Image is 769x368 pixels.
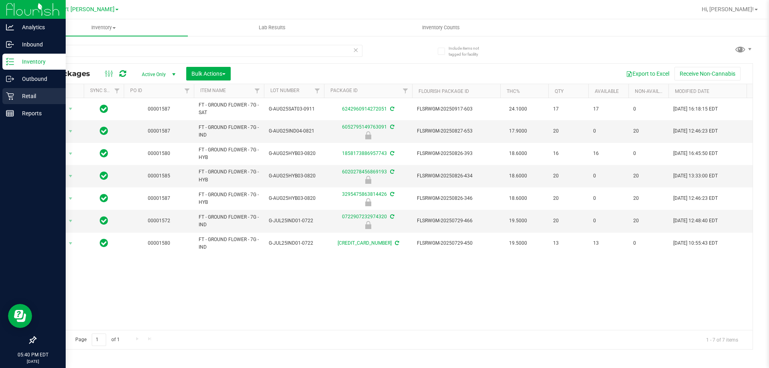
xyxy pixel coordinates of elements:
[100,170,108,181] span: In Sync
[66,193,76,204] span: select
[593,217,624,225] span: 0
[635,88,670,94] a: Non-Available
[269,195,319,202] span: G-AUG25HYB03-0820
[269,150,319,157] span: G-AUG25HYB03-0820
[68,334,126,346] span: Page of 1
[449,45,489,57] span: Include items not tagged for facility
[673,127,718,135] span: [DATE] 12:46:23 EDT
[356,19,525,36] a: Inventory Counts
[148,128,170,134] a: 00001587
[6,92,14,100] inline-svg: Retail
[353,45,358,55] span: Clear
[593,239,624,247] span: 13
[14,57,62,66] p: Inventory
[673,150,718,157] span: [DATE] 16:45:50 EDT
[66,103,76,115] span: select
[66,171,76,182] span: select
[199,146,259,161] span: FT - GROUND FLOWER - 7G - HYB
[100,193,108,204] span: In Sync
[6,58,14,66] inline-svg: Inventory
[130,88,142,93] a: PO ID
[553,105,584,113] span: 17
[389,214,394,219] span: Sync from Compliance System
[505,193,531,204] span: 18.6000
[505,215,531,227] span: 19.5000
[4,358,62,364] p: [DATE]
[66,238,76,249] span: select
[621,67,674,80] button: Export to Excel
[553,150,584,157] span: 16
[593,127,624,135] span: 0
[593,150,624,157] span: 16
[505,125,531,137] span: 17.9000
[6,75,14,83] inline-svg: Outbound
[14,109,62,118] p: Reports
[269,105,319,113] span: G-AUG25SAT03-0911
[199,124,259,139] span: FT - GROUND FLOWER - 7G - IND
[417,105,495,113] span: FLSRWGM-20250917-603
[148,240,170,246] a: 00001580
[92,334,106,346] input: 1
[553,239,584,247] span: 13
[323,198,413,206] div: Newly Received
[633,239,664,247] span: 0
[269,127,319,135] span: G-AUG25IND04-0821
[417,172,495,180] span: FLSRWGM-20250826-434
[633,105,664,113] span: 0
[553,195,584,202] span: 20
[311,84,324,98] a: Filter
[148,173,170,179] a: 00001585
[14,91,62,101] p: Retail
[673,217,718,225] span: [DATE] 12:48:40 EDT
[35,45,362,57] input: Search Package ID, Item Name, SKU, Lot or Part Number...
[389,169,394,175] span: Sync from Compliance System
[593,195,624,202] span: 0
[6,23,14,31] inline-svg: Analytics
[200,88,226,93] a: Item Name
[342,124,387,130] a: 6052795149763091
[505,237,531,249] span: 19.5000
[673,239,718,247] span: [DATE] 10:55:43 EDT
[674,67,741,80] button: Receive Non-Cannabis
[389,106,394,112] span: Sync from Compliance System
[181,84,194,98] a: Filter
[269,239,319,247] span: G-JUL25IND01-0722
[186,67,231,80] button: Bulk Actions
[633,217,664,225] span: 20
[19,24,188,31] span: Inventory
[593,172,624,180] span: 0
[199,236,259,251] span: FT - GROUND FLOWER - 7G - IND
[330,88,358,93] a: Package ID
[14,40,62,49] p: Inbound
[417,217,495,225] span: FLSRWGM-20250729-466
[42,69,98,78] span: All Packages
[100,148,108,159] span: In Sync
[338,240,392,246] a: [CREDIT_CARD_NUMBER]
[199,213,259,229] span: FT - GROUND FLOWER - 7G - IND
[399,84,412,98] a: Filter
[66,126,76,137] span: select
[505,170,531,182] span: 18.6000
[417,239,495,247] span: FLSRWGM-20250729-450
[342,191,387,197] a: 3295475863814426
[111,84,124,98] a: Filter
[555,88,564,94] a: Qty
[4,351,62,358] p: 05:40 PM EDT
[553,172,584,180] span: 20
[100,125,108,137] span: In Sync
[148,195,170,201] a: 00001587
[595,88,619,94] a: Available
[148,151,170,156] a: 00001580
[323,221,413,229] div: Newly Received
[505,103,531,115] span: 24.1000
[323,131,413,139] div: Newly Received
[702,6,754,12] span: Hi, [PERSON_NAME]!
[417,150,495,157] span: FLSRWGM-20250826-393
[633,172,664,180] span: 20
[700,334,745,346] span: 1 - 7 of 7 items
[389,151,394,156] span: Sync from Compliance System
[389,191,394,197] span: Sync from Compliance System
[199,168,259,183] span: FT - GROUND FLOWER - 7G - HYB
[45,6,115,13] span: New Port [PERSON_NAME]
[342,169,387,175] a: 6020278456869193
